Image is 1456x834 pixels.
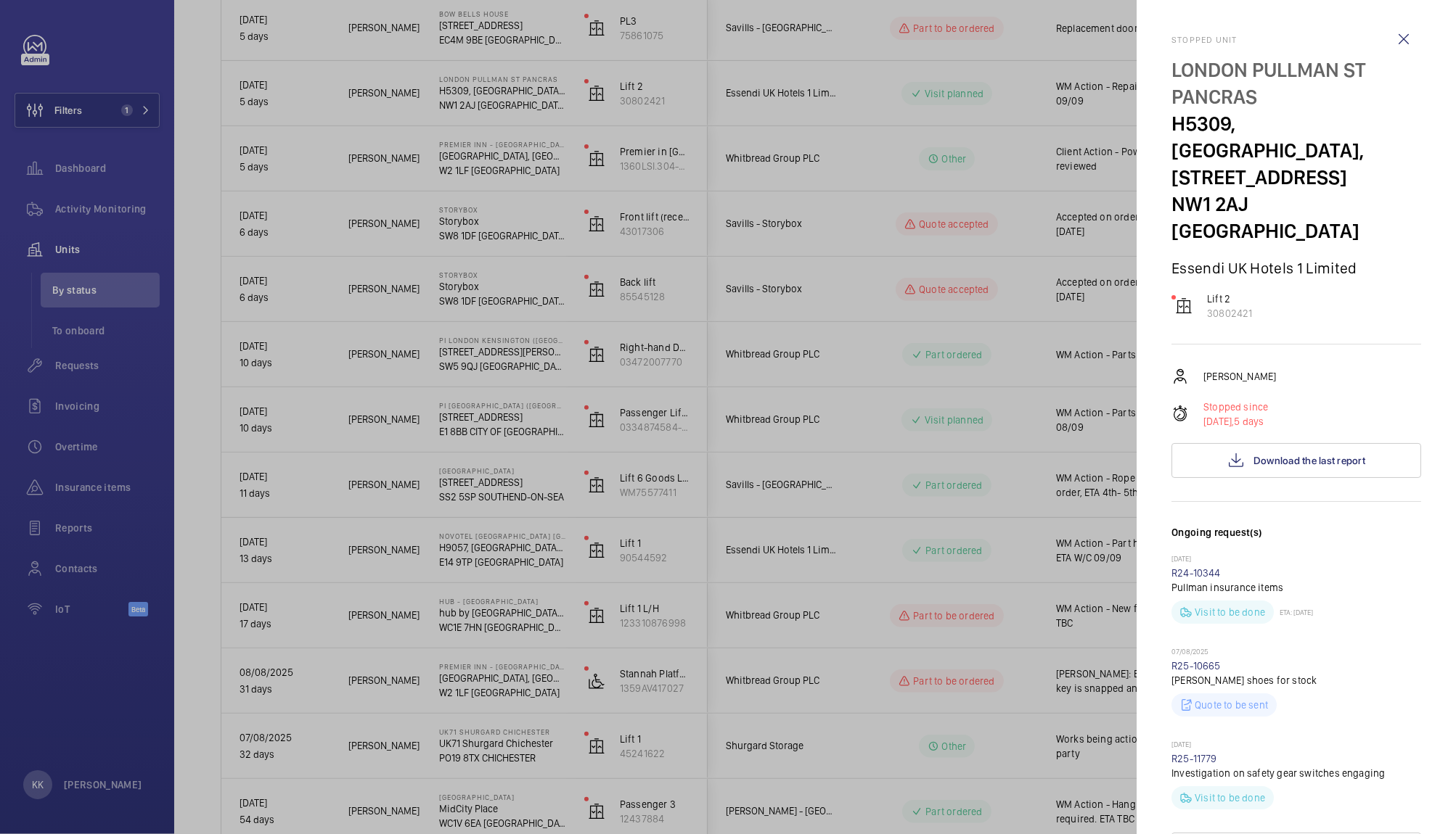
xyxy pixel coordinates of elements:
p: Quote to be sent [1195,698,1268,712]
p: [DATE] [1171,554,1421,566]
span: [DATE], [1203,416,1234,427]
img: elevator.svg [1175,297,1193,315]
p: [DATE] [1171,740,1421,751]
p: LONDON PULLMAN ST PANCRAS [1171,57,1421,110]
p: ETA: [DATE] [1274,608,1313,616]
span: Download the last report [1253,455,1365,466]
h2: Stopped unit [1171,35,1421,45]
p: Essendi UK Hotels 1 Limited [1171,259,1421,277]
p: 07/08/2025 [1171,647,1421,658]
p: Investigation on safety gear switches engaging [1171,766,1421,780]
a: R25-10665 [1171,660,1221,672]
a: R25-11779 [1171,753,1217,764]
p: Stopped since [1203,400,1268,414]
p: 5 days [1203,414,1268,429]
p: NW1 2AJ [GEOGRAPHIC_DATA] [1171,191,1421,244]
a: R24-10344 [1171,567,1221,579]
p: Visit to be done [1195,605,1265,619]
p: Visit to be done [1195,790,1265,805]
p: Pullman insurance items [1171,580,1421,595]
h3: Ongoing request(s) [1171,525,1421,554]
p: Lift 2 [1207,292,1252,306]
p: [PERSON_NAME] [1203,369,1276,384]
p: H5309, [GEOGRAPHIC_DATA], [STREET_ADDRESS] [1171,110,1421,191]
p: 30802421 [1207,306,1252,321]
p: [PERSON_NAME] shoes for stock [1171,673,1421,688]
button: Download the last report [1171,443,1421,478]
